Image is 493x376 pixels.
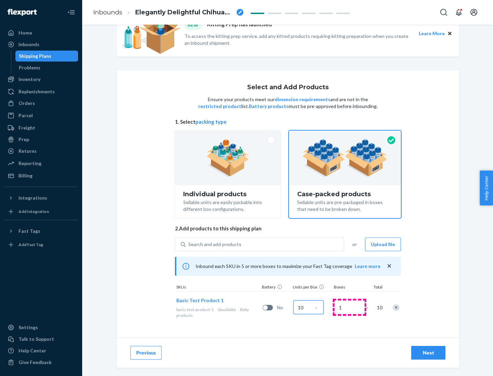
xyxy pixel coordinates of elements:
button: Battery products [249,103,289,110]
div: Shipping Plans [19,53,51,59]
a: Add Integration [4,206,78,217]
div: Billing [18,172,33,179]
span: or [352,241,357,248]
div: Boxes [332,284,367,291]
button: Open notifications [452,5,466,19]
button: Close Navigation [64,5,78,19]
div: Reporting [18,160,41,167]
div: Remove Item [393,304,400,311]
div: Give Feedback [18,359,52,366]
a: Reporting [4,158,78,169]
a: Inbounds [4,39,78,50]
button: restricted product [198,103,241,110]
div: Next [417,349,440,356]
a: Prep [4,134,78,145]
div: Freight [18,124,35,131]
span: 0 available [218,307,236,312]
div: Add Integration [18,209,49,214]
a: Billing [4,170,78,181]
a: Freight [4,122,78,133]
div: Orders [18,100,35,107]
div: Total [367,284,384,291]
div: Integrations [18,194,47,201]
a: Replenishments [4,86,78,97]
div: Add Fast Tag [18,242,43,247]
div: NEW [185,21,202,30]
button: close [386,263,393,270]
div: Returns [18,148,37,155]
div: Settings [18,324,38,331]
a: Settings [4,322,78,333]
p: Ensure your products meet our and are not in the list. must be pre-approved before inbounding. [198,96,378,110]
div: Fast Tags [18,228,40,234]
button: Close [446,30,454,37]
button: Integrations [4,192,78,203]
div: Sellable units are pre-packaged in boxes that need to be broken down. [297,198,393,213]
div: Sellable units are easily packable into different box configurations. [183,198,273,213]
span: 1. Select [175,118,401,125]
span: 2. Add products to this shipping plan [175,225,401,232]
a: Inventory [4,74,78,85]
button: Upload file [365,238,401,251]
button: Basic Test Product 1 [176,297,224,304]
img: case-pack.59cecea509d18c883b923b81aeac6d0b.png [302,139,388,177]
button: packing type [195,118,227,125]
div: Units per Box [291,284,332,291]
div: Replenishments [18,88,55,95]
div: Inbound each SKU in 5 or more boxes to maximize your Fast Tag coverage [175,257,401,276]
div: Help Center [18,347,46,354]
a: Home [4,27,78,38]
img: individual-pack.facf35554cb0f1810c75b2bd6df2d64e.png [206,139,249,177]
div: Home [18,29,32,36]
span: basic-test-product-1 [176,307,214,312]
a: Add Fast Tag [4,239,78,250]
button: Learn More [419,30,445,37]
div: Problems [19,64,40,71]
p: To access the kitting prep service, add any kitted products requiring kitting preparation when yo... [185,33,413,46]
a: Returns [4,146,78,157]
div: Individual products [183,191,273,198]
div: Case-packed products [297,191,393,198]
a: Talk to Support [4,334,78,345]
div: Battery [261,284,291,291]
button: Open account menu [467,5,481,19]
input: Case Quantity [293,300,324,314]
img: Flexport logo [8,9,37,16]
input: Number of boxes [334,300,365,314]
button: Next [411,346,445,360]
a: Inbounds [93,9,122,16]
div: Inbounds [18,41,39,48]
span: Basic Test Product 1 [176,297,224,303]
a: Problems [15,62,78,73]
a: Help Center [4,345,78,356]
a: Orders [4,98,78,109]
button: Fast Tags [4,226,78,237]
button: Give Feedback [4,357,78,368]
span: = [365,304,372,311]
div: Parcel [18,112,33,119]
button: Learn more [355,263,380,270]
span: Elegantly Delightful Chihuahua [135,8,234,17]
div: Prep [18,136,29,143]
span: 10 [376,304,382,311]
ol: breadcrumbs [88,2,249,23]
h1: Select and Add Products [247,84,329,91]
a: Shipping Plans [15,51,78,62]
span: No [277,304,291,311]
button: Help Center [480,171,493,205]
div: Search and add products [188,241,241,248]
div: Talk to Support [18,336,54,343]
button: Previous [130,346,162,360]
a: Parcel [4,110,78,121]
div: Baby products [176,307,260,318]
div: SKUs [175,284,261,291]
p: Kitting Prep has launched [207,21,272,30]
button: dimension requirements [275,96,330,103]
button: Open Search Box [437,5,451,19]
div: Inventory [18,76,40,83]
